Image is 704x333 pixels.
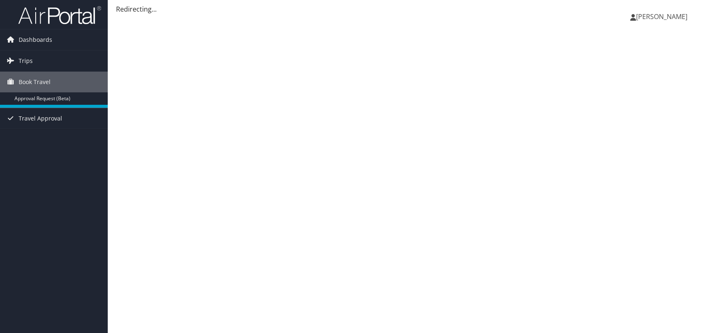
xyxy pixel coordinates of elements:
div: Redirecting... [116,4,696,14]
span: Book Travel [19,72,51,92]
span: Trips [19,51,33,71]
span: Travel Approval [19,108,62,129]
a: [PERSON_NAME] [630,4,696,29]
img: airportal-logo.png [18,5,101,25]
span: Dashboards [19,29,52,50]
span: [PERSON_NAME] [636,12,687,21]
